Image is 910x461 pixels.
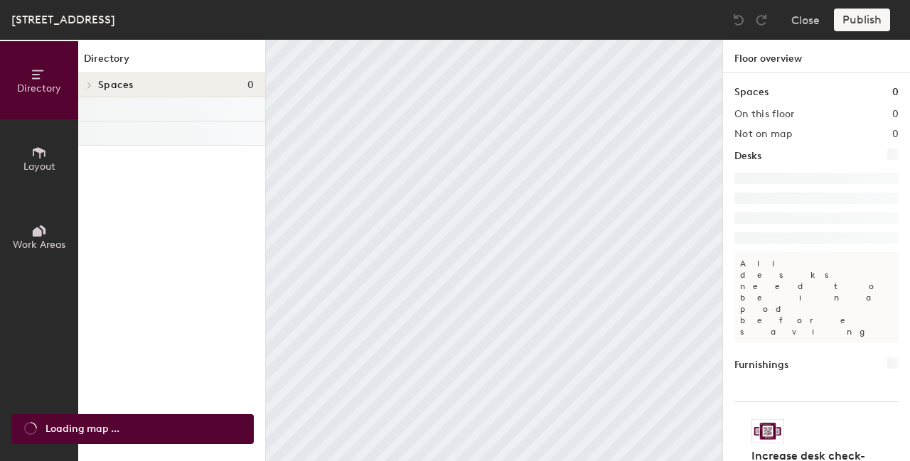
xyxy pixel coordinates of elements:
[98,80,134,91] span: Spaces
[732,13,746,27] img: Undo
[734,252,899,343] p: All desks need to be in a pod before saving
[791,9,820,31] button: Close
[247,80,254,91] span: 0
[751,419,784,443] img: Sticker logo
[734,357,788,373] h1: Furnishings
[45,421,119,437] span: Loading map ...
[13,239,65,251] span: Work Areas
[723,40,910,73] h1: Floor overview
[17,82,61,94] span: Directory
[23,161,55,173] span: Layout
[734,129,792,140] h2: Not on map
[734,109,795,120] h2: On this floor
[892,85,899,100] h1: 0
[734,85,769,100] h1: Spaces
[892,109,899,120] h2: 0
[11,11,115,28] div: [STREET_ADDRESS]
[78,51,265,73] h1: Directory
[266,40,722,461] canvas: Map
[754,13,769,27] img: Redo
[734,148,761,164] h1: Desks
[892,129,899,140] h2: 0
